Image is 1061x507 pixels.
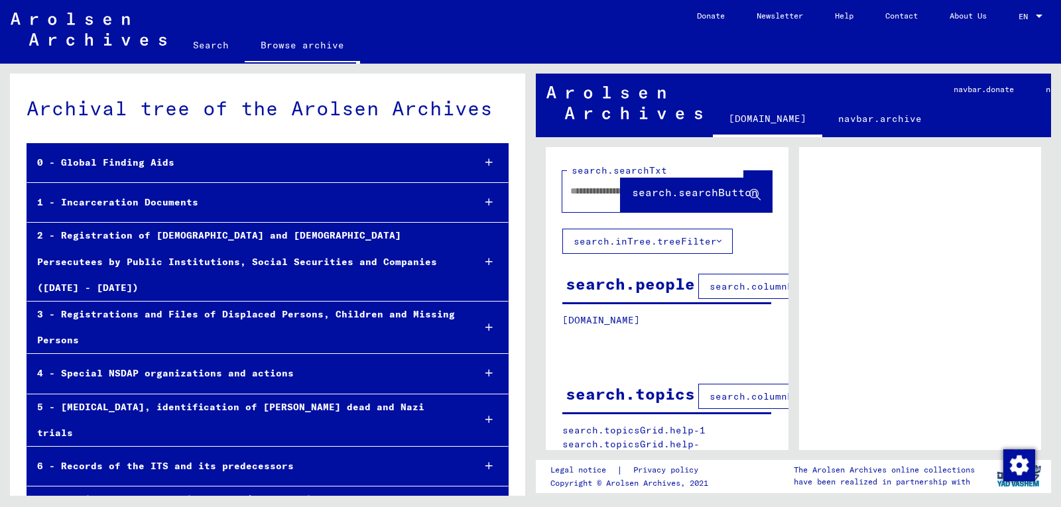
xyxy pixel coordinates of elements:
[245,29,360,64] a: Browse archive
[698,274,875,299] button: search.columnFilter.filter
[710,390,864,402] span: search.columnFilter.filter
[562,423,772,465] p: search.topicsGrid.help-1 search.topicsGrid.help-2 search.topicsGrid.manually.
[710,280,864,292] span: search.columnFilter.filter
[177,29,245,61] a: Search
[566,272,695,296] div: search.people
[27,190,463,215] div: 1 - Incarceration Documents
[27,394,463,446] div: 5 - [MEDICAL_DATA], identification of [PERSON_NAME] dead and Nazi trials
[994,459,1044,492] img: yv_logo.png
[698,384,875,409] button: search.columnFilter.filter
[27,302,463,353] div: 3 - Registrations and Files of Displaced Persons, Children and Missing Persons
[562,229,733,254] button: search.inTree.treeFilter
[27,223,463,301] div: 2 - Registration of [DEMOGRAPHIC_DATA] and [DEMOGRAPHIC_DATA] Persecutees by Public Institutions,...
[566,382,695,406] div: search.topics
[550,463,617,477] a: Legal notice
[27,150,463,176] div: 0 - Global Finding Aids
[11,13,166,46] img: Arolsen_neg.svg
[623,463,714,477] a: Privacy policy
[550,477,714,489] p: Copyright © Arolsen Archives, 2021
[572,164,667,176] mat-label: search.searchTxt
[794,476,975,488] p: have been realized in partnership with
[632,186,758,199] span: search.searchButton
[546,86,702,119] img: Arolsen_neg.svg
[713,103,822,137] a: [DOMAIN_NAME]
[938,74,1030,105] a: navbar.donate
[550,463,714,477] div: |
[1019,12,1033,21] span: EN
[27,361,463,386] div: 4 - Special NSDAP organizations and actions
[822,103,938,135] a: navbar.archive
[1003,449,1035,481] img: Change consent
[794,464,975,476] p: The Arolsen Archives online collections
[27,93,509,123] div: Archival tree of the Arolsen Archives
[27,453,463,479] div: 6 - Records of the ITS and its predecessors
[1003,449,1034,480] div: Change consent
[621,171,772,212] button: search.searchButton
[562,313,771,327] p: [DOMAIN_NAME]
